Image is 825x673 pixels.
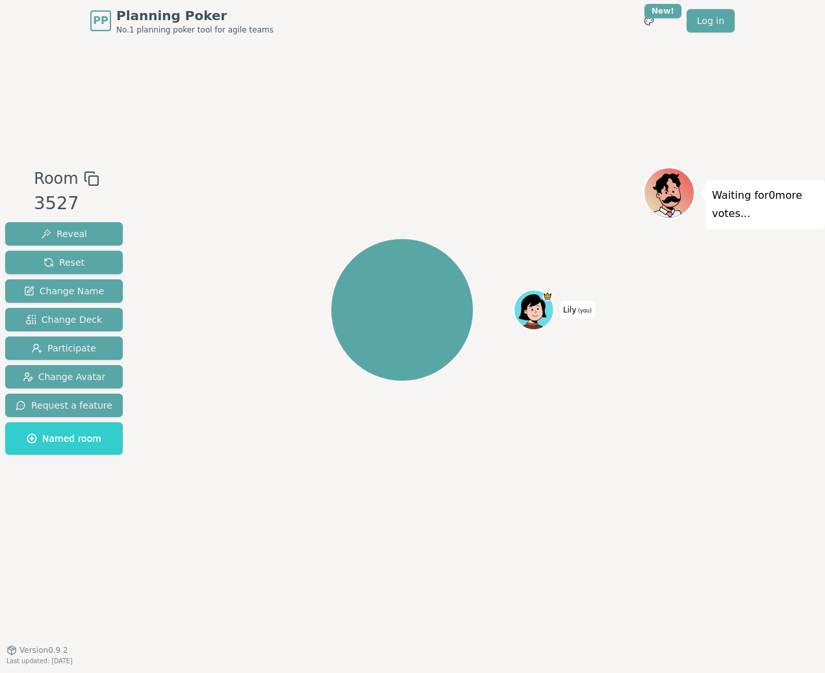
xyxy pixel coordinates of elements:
[5,279,123,303] button: Change Name
[41,227,87,240] span: Reveal
[560,301,595,319] span: Click to change your name
[5,251,123,274] button: Reset
[5,308,123,331] button: Change Deck
[6,645,68,655] button: Version0.9.2
[32,342,96,355] span: Participate
[44,256,84,269] span: Reset
[116,6,273,25] span: Planning Poker
[19,645,68,655] span: Version 0.9.2
[5,336,123,360] button: Participate
[576,308,592,314] span: (you)
[93,13,108,29] span: PP
[5,222,123,246] button: Reveal
[27,432,101,445] span: Named room
[712,186,819,223] p: Waiting for 0 more votes...
[687,9,735,32] a: Log in
[24,285,104,298] span: Change Name
[16,399,112,412] span: Request a feature
[637,9,661,32] button: New!
[90,6,273,35] a: PPPlanning PokerNo.1 planning poker tool for agile teams
[644,4,681,18] div: New!
[515,291,553,329] button: Click to change your avatar
[34,190,99,217] div: 3527
[5,394,123,417] button: Request a feature
[34,167,78,190] span: Room
[116,25,273,35] span: No.1 planning poker tool for agile teams
[26,313,102,326] span: Change Deck
[5,365,123,388] button: Change Avatar
[542,291,552,301] span: Lily is the host
[23,370,106,383] span: Change Avatar
[6,657,73,665] span: Last updated: [DATE]
[5,422,123,455] button: Named room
